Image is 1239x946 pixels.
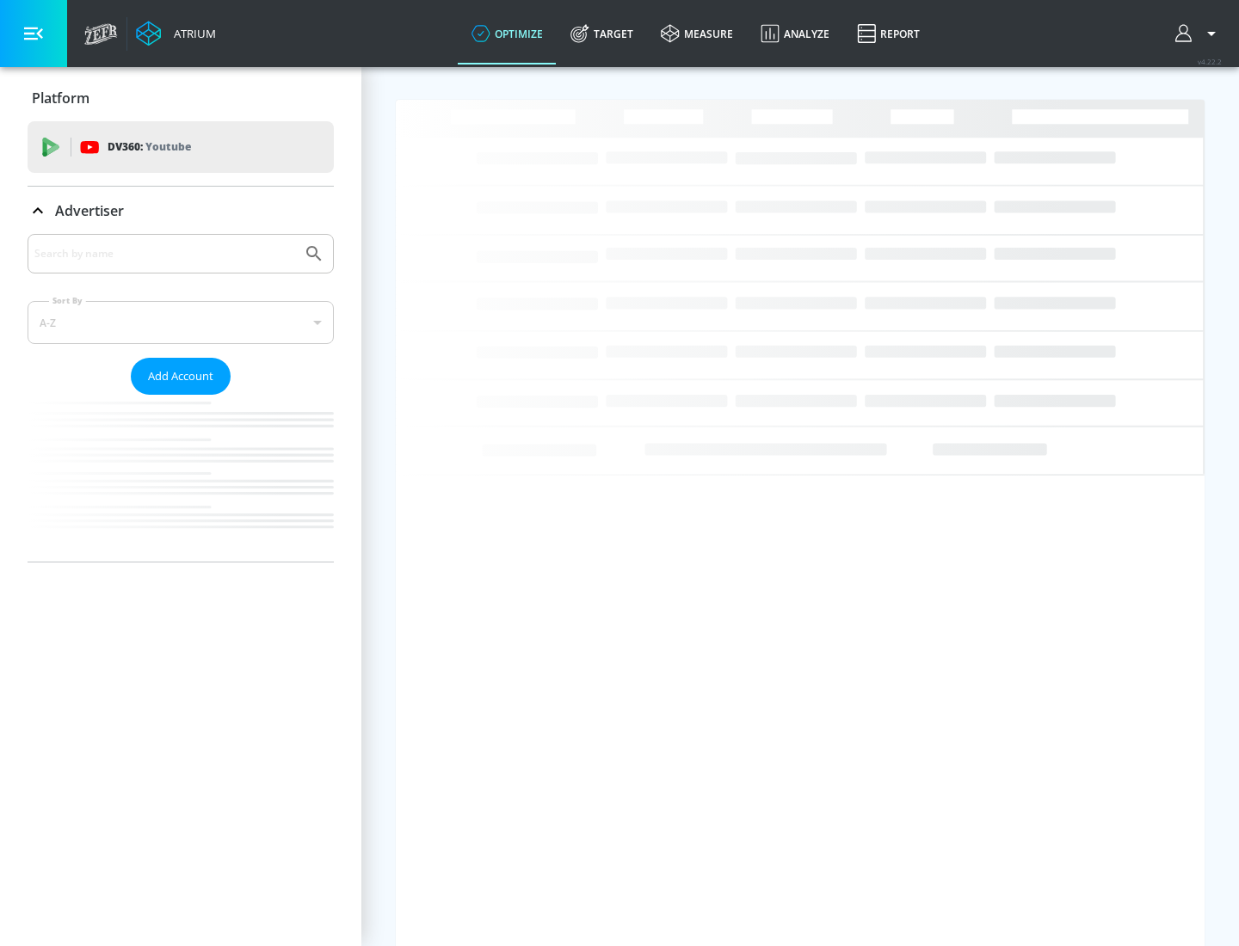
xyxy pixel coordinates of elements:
p: Platform [32,89,89,107]
p: Youtube [145,138,191,156]
button: Add Account [131,358,231,395]
a: measure [647,3,747,64]
p: DV360: [108,138,191,157]
a: optimize [458,3,557,64]
div: DV360: Youtube [28,121,334,173]
div: Platform [28,74,334,122]
span: v 4.22.2 [1198,57,1222,66]
input: Search by name [34,243,295,265]
div: Advertiser [28,187,334,235]
div: Atrium [167,26,216,41]
a: Atrium [136,21,216,46]
label: Sort By [49,295,86,306]
a: Report [843,3,934,64]
nav: list of Advertiser [28,395,334,562]
p: Advertiser [55,201,124,220]
div: Advertiser [28,234,334,562]
div: A-Z [28,301,334,344]
a: Target [557,3,647,64]
span: Add Account [148,366,213,386]
a: Analyze [747,3,843,64]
